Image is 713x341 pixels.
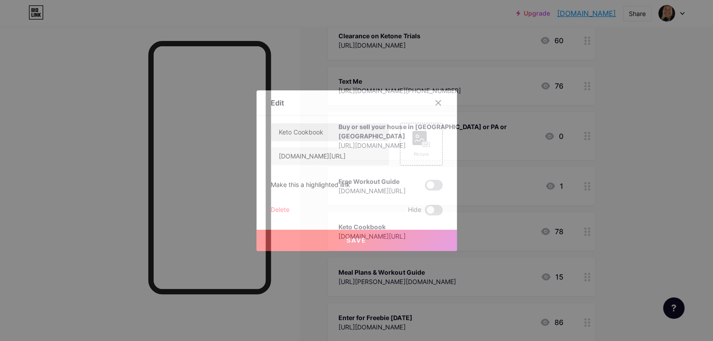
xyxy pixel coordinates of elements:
[271,97,284,108] div: Edit
[271,123,389,141] input: Title
[408,205,421,215] span: Hide
[271,180,350,191] div: Make this a highlighted link
[257,230,457,251] button: Save
[346,236,367,244] span: Save
[271,205,289,215] div: Delete
[271,147,389,165] input: URL
[412,151,430,158] div: Picture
